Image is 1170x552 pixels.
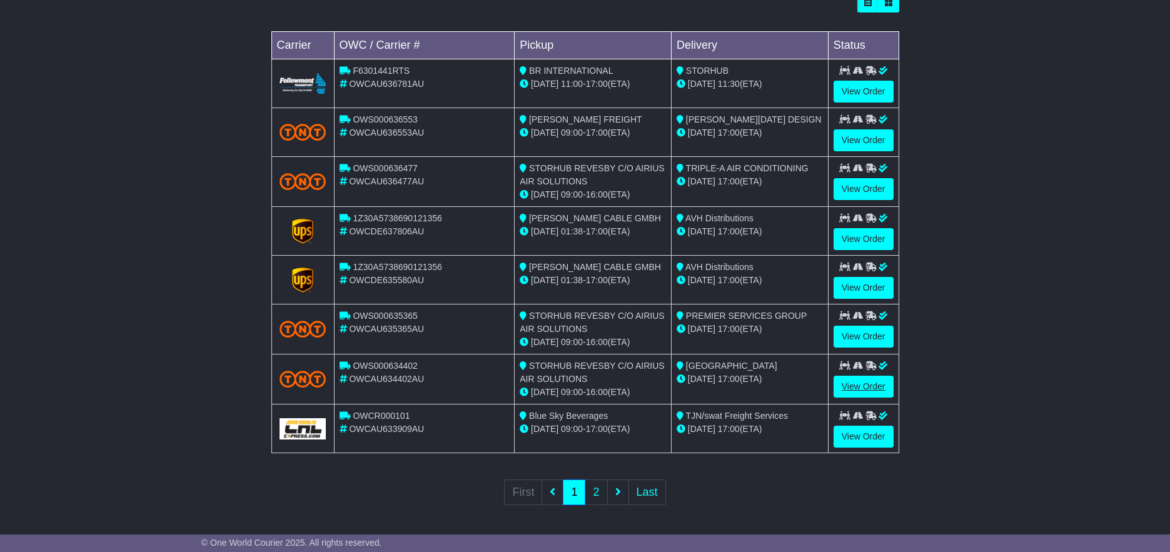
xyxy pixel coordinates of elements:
span: [DATE] [688,176,715,186]
div: - (ETA) [520,386,666,399]
span: 17:00 [586,79,608,89]
span: OWS000635365 [353,311,418,321]
a: 2 [585,479,607,505]
span: STORHUB REVESBY C/O AIRIUS AIR SOLUTIONS [520,163,664,186]
span: 17:00 [586,226,608,236]
span: [DATE] [531,128,558,138]
a: View Order [834,178,894,200]
td: Delivery [671,32,828,59]
img: TNT_Domestic.png [280,321,326,338]
span: 01:38 [561,275,583,285]
span: [DATE] [688,79,715,89]
span: [GEOGRAPHIC_DATA] [686,361,777,371]
td: Pickup [515,32,672,59]
span: OWCAU636477AU [349,176,424,186]
span: [DATE] [531,424,558,434]
span: 17:00 [718,424,740,434]
a: View Order [834,277,894,299]
span: [DATE] [688,128,715,138]
span: 16:00 [586,337,608,347]
span: [DATE] [531,226,558,236]
span: 09:00 [561,189,583,199]
span: 17:00 [586,275,608,285]
span: OWS000636477 [353,163,418,173]
a: Last [628,479,666,505]
span: STORHUB [686,66,729,76]
a: View Order [834,129,894,151]
span: 17:00 [718,275,740,285]
span: AVH Distributions [685,213,754,223]
span: 17:00 [718,176,740,186]
span: PREMIER SERVICES GROUP [686,311,807,321]
span: 16:00 [586,387,608,397]
div: (ETA) [677,373,823,386]
span: [PERSON_NAME] FREIGHT [529,114,642,124]
span: [PERSON_NAME] CABLE GMBH [529,262,661,272]
span: OWS000634402 [353,361,418,371]
div: - (ETA) [520,225,666,238]
span: 17:00 [718,374,740,384]
img: GetCarrierServiceLogo [292,268,313,293]
div: (ETA) [677,175,823,188]
img: TNT_Domestic.png [280,371,326,388]
span: [DATE] [531,79,558,89]
span: [DATE] [531,275,558,285]
span: 17:00 [718,128,740,138]
a: View Order [834,326,894,348]
a: View Order [834,426,894,448]
div: - (ETA) [520,336,666,349]
div: (ETA) [677,423,823,436]
a: 1 [563,479,585,505]
span: 09:00 [561,424,583,434]
span: [PERSON_NAME][DATE] DESIGN [686,114,822,124]
span: [DATE] [531,189,558,199]
span: 01:38 [561,226,583,236]
span: [PERSON_NAME] CABLE GMBH [529,213,661,223]
img: TNT_Domestic.png [280,173,326,190]
div: (ETA) [677,274,823,287]
span: 11:00 [561,79,583,89]
span: 1Z30A5738690121356 [353,213,441,223]
span: [DATE] [531,337,558,347]
div: - (ETA) [520,126,666,139]
span: Blue Sky Beverages [529,411,608,421]
span: OWCAU633909AU [349,424,424,434]
span: OWCDE635580AU [349,275,424,285]
span: 17:00 [586,424,608,434]
span: [DATE] [688,226,715,236]
div: - (ETA) [520,78,666,91]
span: 17:00 [718,226,740,236]
span: OWCAU634402AU [349,374,424,384]
span: 17:00 [718,324,740,334]
span: OWCAU635365AU [349,324,424,334]
span: F6301441RTS [353,66,410,76]
span: STORHUB REVESBY C/O AIRIUS AIR SOLUTIONS [520,361,664,384]
span: 09:00 [561,337,583,347]
span: © One World Courier 2025. All rights reserved. [201,538,382,548]
div: - (ETA) [520,274,666,287]
span: OWCAU636553AU [349,128,424,138]
div: (ETA) [677,78,823,91]
td: Carrier [271,32,334,59]
span: BR INTERNATIONAL [529,66,613,76]
img: Followmont_Transport.png [280,73,326,94]
div: - (ETA) [520,423,666,436]
span: [DATE] [688,374,715,384]
td: Status [828,32,899,59]
img: TNT_Domestic.png [280,124,326,141]
span: 11:30 [718,79,740,89]
span: OWS000636553 [353,114,418,124]
span: 09:00 [561,128,583,138]
div: - (ETA) [520,188,666,201]
span: [DATE] [688,424,715,434]
a: View Order [834,81,894,103]
a: View Order [834,228,894,250]
span: AVH Distributions [685,262,754,272]
img: GetCarrierServiceLogo [292,219,313,244]
span: OWCDE637806AU [349,226,424,236]
div: (ETA) [677,225,823,238]
div: (ETA) [677,323,823,336]
span: STORHUB REVESBY C/O AIRIUS AIR SOLUTIONS [520,311,664,334]
img: GetCarrierServiceLogo [280,418,326,439]
span: 17:00 [586,128,608,138]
